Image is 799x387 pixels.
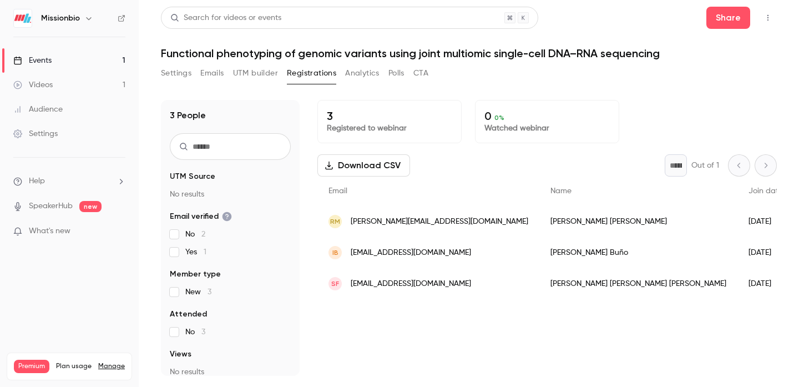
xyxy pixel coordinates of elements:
[13,104,63,115] div: Audience
[331,279,339,289] span: SF
[317,154,410,177] button: Download CSV
[29,225,70,237] span: What's new
[13,128,58,139] div: Settings
[328,187,347,195] span: Email
[388,64,404,82] button: Polls
[332,248,338,258] span: IB
[201,328,205,336] span: 3
[170,211,232,222] span: Email verified
[327,109,452,123] p: 3
[494,114,504,122] span: 0 %
[200,64,224,82] button: Emails
[737,206,794,237] div: [DATE]
[98,362,125,371] a: Manage
[539,206,737,237] div: [PERSON_NAME] [PERSON_NAME]
[233,64,278,82] button: UTM builder
[29,175,45,187] span: Help
[14,360,49,373] span: Premium
[170,366,291,378] p: No results
[185,287,211,298] span: New
[351,278,471,290] span: [EMAIL_ADDRESS][DOMAIN_NAME]
[749,187,783,195] span: Join date
[413,64,428,82] button: CTA
[706,7,750,29] button: Share
[29,200,73,212] a: SpeakerHub
[14,9,32,27] img: Missionbio
[13,55,52,66] div: Events
[185,229,205,240] span: No
[161,47,777,60] h1: Functional phenotyping of genomic variants using joint multiomic single-cell DNA–RNA sequencing
[41,13,80,24] h6: Missionbio
[345,64,380,82] button: Analytics
[550,187,572,195] span: Name
[201,230,205,238] span: 2
[737,268,794,299] div: [DATE]
[170,171,215,182] span: UTM Source
[484,123,610,134] p: Watched webinar
[737,237,794,268] div: [DATE]
[539,268,737,299] div: [PERSON_NAME] [PERSON_NAME] [PERSON_NAME]
[287,64,336,82] button: Registrations
[170,109,206,122] h1: 3 People
[170,269,221,280] span: Member type
[484,109,610,123] p: 0
[204,248,206,256] span: 1
[351,216,528,228] span: [PERSON_NAME][EMAIL_ADDRESS][DOMAIN_NAME]
[112,227,125,237] iframe: Noticeable Trigger
[185,247,206,258] span: Yes
[13,175,125,187] li: help-dropdown-opener
[56,362,92,371] span: Plan usage
[13,79,53,91] div: Videos
[539,237,737,268] div: [PERSON_NAME] Buño
[327,123,452,134] p: Registered to webinar
[351,247,471,259] span: [EMAIL_ADDRESS][DOMAIN_NAME]
[170,12,281,24] div: Search for videos or events
[79,201,102,212] span: new
[185,326,205,338] span: No
[208,288,211,296] span: 3
[691,160,719,171] p: Out of 1
[330,217,340,227] span: RM
[170,189,291,200] p: No results
[161,64,191,82] button: Settings
[170,309,207,320] span: Attended
[170,349,191,360] span: Views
